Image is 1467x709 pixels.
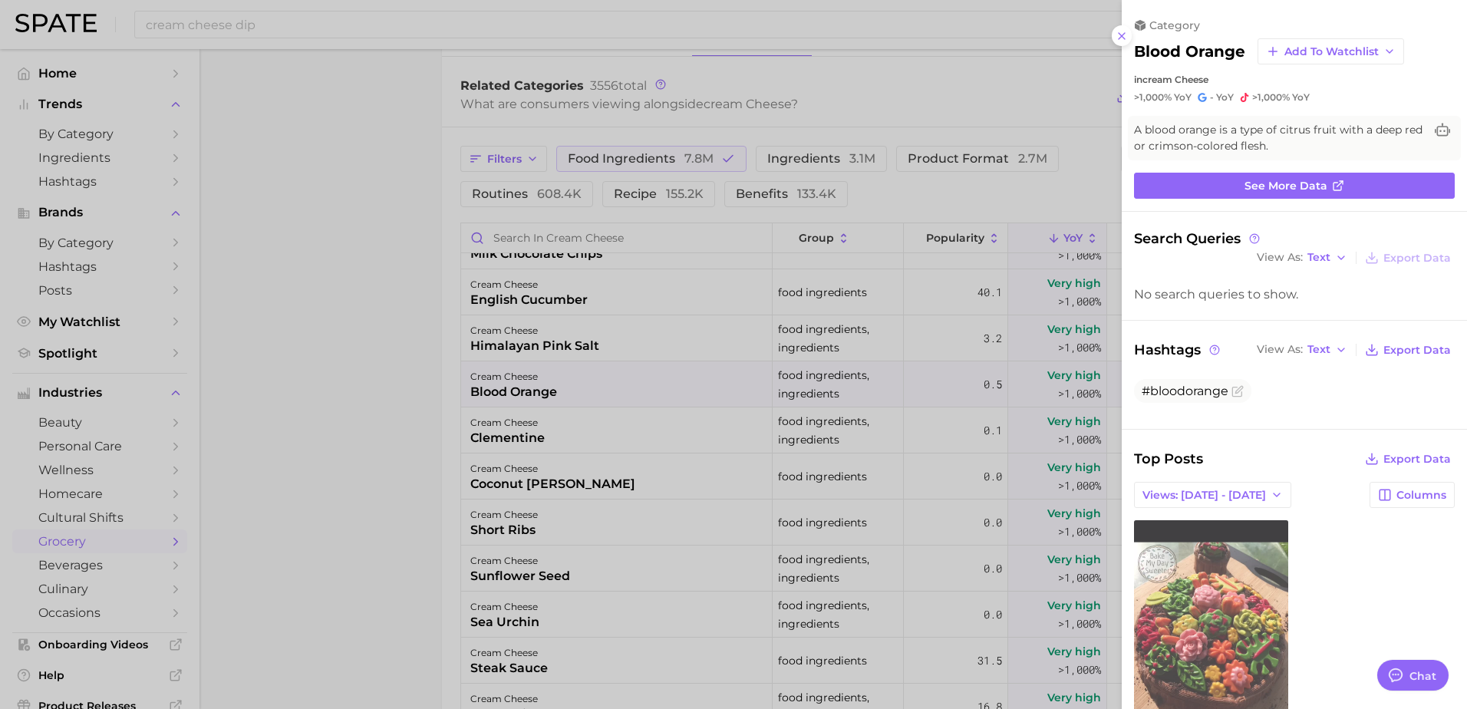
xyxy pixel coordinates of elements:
span: View As [1257,345,1303,354]
span: #bloodorange [1142,384,1228,398]
span: A blood orange is a type of citrus fruit with a deep red or crimson-colored flesh. [1134,122,1424,154]
h2: blood orange [1134,42,1245,61]
span: Add to Watchlist [1284,45,1379,58]
span: Columns [1396,489,1446,502]
button: View AsText [1253,340,1351,360]
button: Flag as miscategorized or irrelevant [1231,385,1244,397]
span: >1,000% [1134,91,1172,103]
button: Export Data [1361,448,1455,470]
span: YoY [1292,91,1310,104]
div: No search queries to show. [1134,287,1455,302]
span: category [1149,18,1200,32]
span: Search Queries [1134,230,1262,247]
span: - [1210,91,1214,103]
span: Text [1307,253,1330,262]
div: in [1134,74,1455,85]
span: Export Data [1383,252,1451,265]
a: See more data [1134,173,1455,199]
span: YoY [1174,91,1192,104]
span: >1,000% [1252,91,1290,103]
button: Add to Watchlist [1258,38,1404,64]
button: View AsText [1253,248,1351,268]
span: See more data [1244,180,1327,193]
span: Views: [DATE] - [DATE] [1142,489,1266,502]
span: Hashtags [1134,339,1222,361]
span: Text [1307,345,1330,354]
span: Export Data [1383,453,1451,466]
span: Top Posts [1134,448,1203,470]
button: Columns [1370,482,1455,508]
span: View As [1257,253,1303,262]
button: Export Data [1361,339,1455,361]
button: Export Data [1361,247,1455,269]
span: cream cheese [1142,74,1208,85]
span: Export Data [1383,344,1451,357]
span: YoY [1216,91,1234,104]
button: Views: [DATE] - [DATE] [1134,482,1291,508]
